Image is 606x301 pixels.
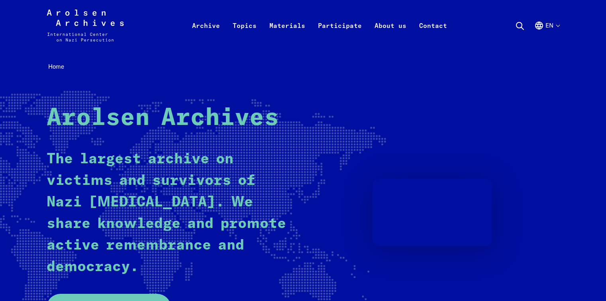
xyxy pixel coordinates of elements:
button: English, language selection [534,21,559,50]
strong: Arolsen Archives [47,106,279,130]
a: Materials [263,19,312,51]
nav: Primary [186,10,453,42]
span: Home [48,63,64,70]
a: About us [368,19,413,51]
a: Archive [186,19,226,51]
a: Participate [312,19,368,51]
a: Topics [226,19,263,51]
a: Contact [413,19,453,51]
nav: Breadcrumb [47,61,560,73]
p: The largest archive on victims and survivors of Nazi [MEDICAL_DATA]. We share knowledge and promo... [47,149,289,278]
